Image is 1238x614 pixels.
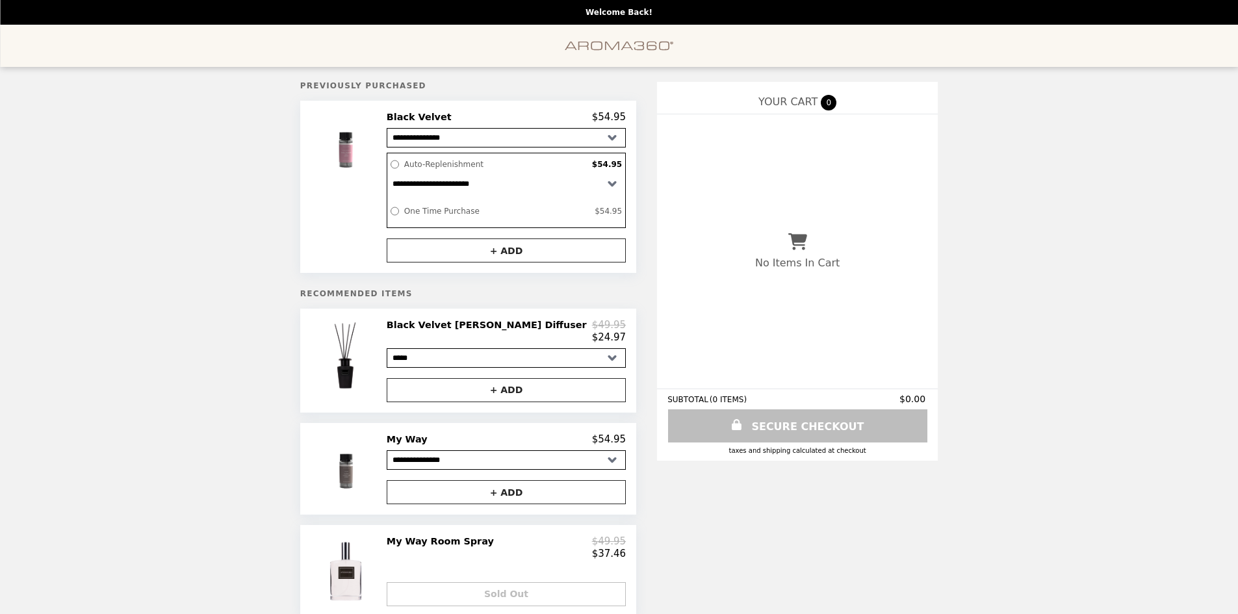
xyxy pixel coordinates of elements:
p: $37.46 [592,548,626,559]
span: 0 [821,95,836,110]
p: No Items In Cart [755,257,840,269]
h5: Recommended Items [300,289,636,298]
img: Brand Logo [565,32,674,59]
button: + ADD [387,378,626,402]
label: Auto-Replenishment [401,157,589,172]
span: ( 0 ITEMS ) [710,395,747,404]
p: $54.95 [592,111,626,123]
p: Welcome Back! [586,8,652,17]
select: Select a product variant [387,450,626,470]
p: $24.97 [592,331,626,343]
button: + ADD [387,480,626,504]
div: Taxes and Shipping calculated at checkout [667,447,927,454]
h2: My Way [387,433,433,445]
img: Black Velvet Reed Diffuser [309,319,385,392]
img: My Way [310,433,384,504]
img: My Way Room Spray [310,535,383,606]
label: $54.95 [591,203,625,219]
span: $0.00 [899,394,927,404]
p: $49.95 [592,319,626,331]
img: Black Velvet [309,111,385,184]
select: Select a product variant [387,128,626,147]
p: $54.95 [592,433,626,445]
label: One Time Purchase [401,203,591,219]
h5: Previously Purchased [300,81,636,90]
label: $54.95 [589,157,625,172]
span: SUBTOTAL [667,395,710,404]
p: $49.95 [592,535,626,547]
h2: Black Velvet [PERSON_NAME] Diffuser [387,319,592,331]
button: + ADD [387,238,626,262]
select: Select a product variant [387,348,626,368]
span: YOUR CART [758,96,818,108]
h2: Black Velvet [387,111,457,123]
select: Select a subscription option [387,172,625,195]
h2: My Way Room Spray [387,535,499,547]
